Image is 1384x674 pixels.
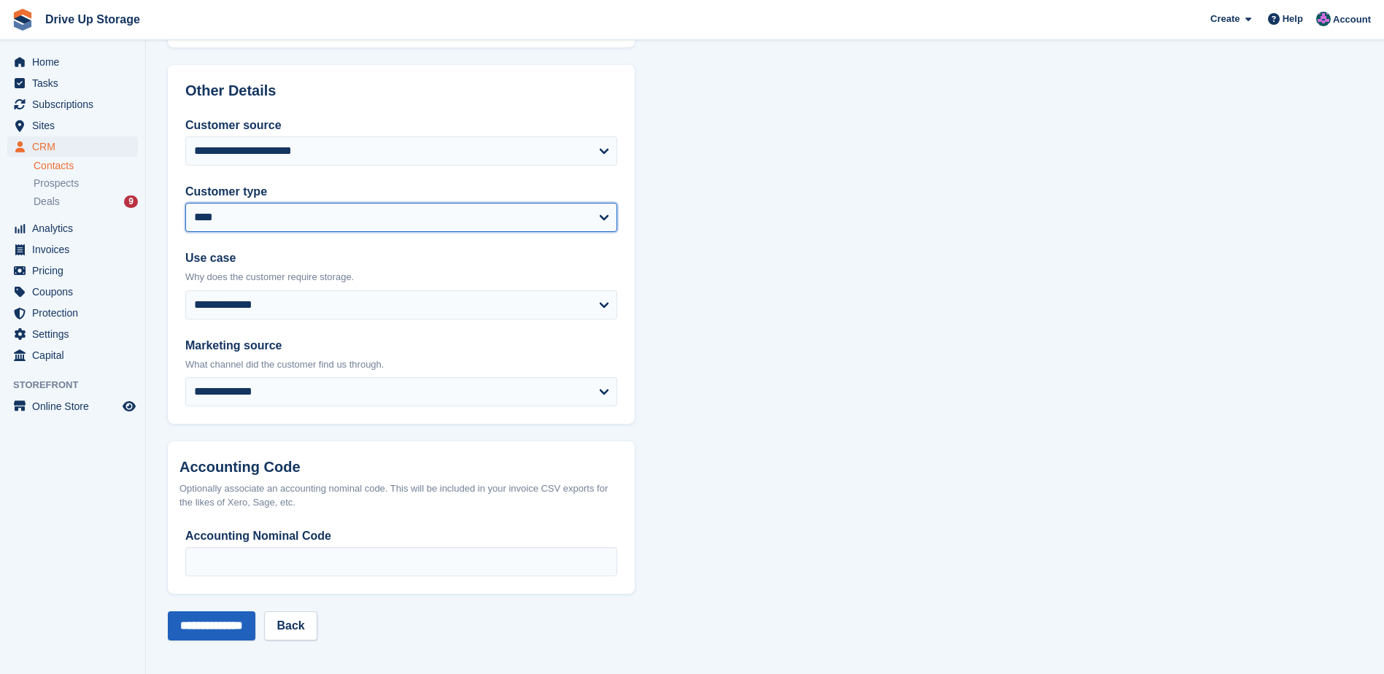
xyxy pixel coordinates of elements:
span: Help [1283,12,1303,26]
a: menu [7,52,138,72]
span: Home [32,52,120,72]
p: What channel did the customer find us through. [185,357,617,372]
a: Drive Up Storage [39,7,146,31]
span: Deals [34,195,60,209]
img: Andy [1316,12,1331,26]
a: Prospects [34,176,138,191]
span: Create [1210,12,1240,26]
span: CRM [32,136,120,157]
a: Deals 9 [34,194,138,209]
img: stora-icon-8386f47178a22dfd0bd8f6a31ec36ba5ce8667c1dd55bd0f319d3a0aa187defe.svg [12,9,34,31]
span: Prospects [34,177,79,190]
a: menu [7,282,138,302]
a: menu [7,345,138,365]
a: menu [7,94,138,115]
a: Contacts [34,159,138,173]
a: menu [7,115,138,136]
span: Sites [32,115,120,136]
span: Analytics [32,218,120,239]
label: Customer type [185,183,617,201]
p: Why does the customer require storage. [185,270,617,284]
a: menu [7,303,138,323]
label: Accounting Nominal Code [185,527,617,545]
a: Back [264,611,317,640]
a: menu [7,73,138,93]
div: 9 [124,195,138,208]
span: Online Store [32,396,120,417]
span: Settings [32,324,120,344]
a: menu [7,239,138,260]
a: menu [7,260,138,281]
span: Account [1333,12,1371,27]
span: Invoices [32,239,120,260]
a: menu [7,324,138,344]
span: Subscriptions [32,94,120,115]
label: Marketing source [185,337,617,355]
span: Capital [32,345,120,365]
h2: Other Details [185,82,617,99]
a: menu [7,136,138,157]
h2: Accounting Code [179,459,623,476]
a: menu [7,396,138,417]
div: Optionally associate an accounting nominal code. This will be included in your invoice CSV export... [179,481,623,510]
a: menu [7,218,138,239]
label: Use case [185,249,617,267]
span: Tasks [32,73,120,93]
span: Protection [32,303,120,323]
span: Coupons [32,282,120,302]
label: Customer source [185,117,617,134]
a: Preview store [120,398,138,415]
span: Storefront [13,378,145,392]
span: Pricing [32,260,120,281]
